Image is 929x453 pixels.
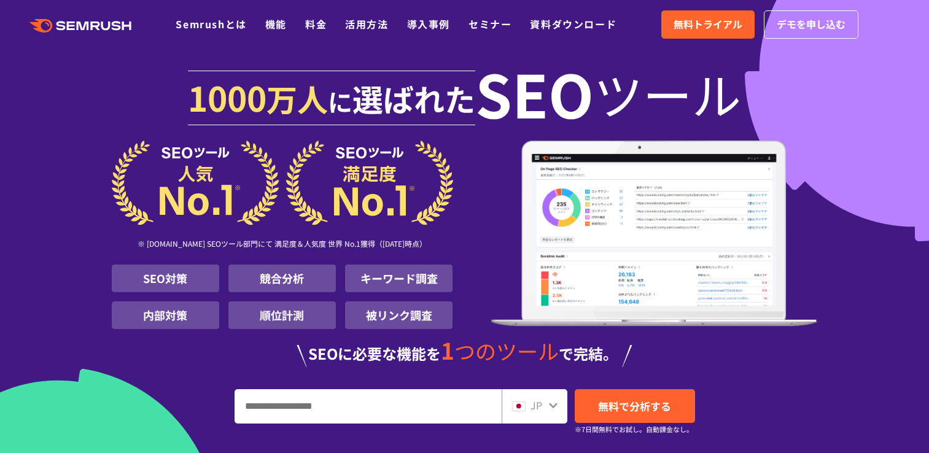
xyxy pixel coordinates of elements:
span: 1000 [188,72,266,122]
span: SEO [475,69,594,118]
a: 無料で分析する [575,389,695,423]
span: つのツール [454,336,559,366]
a: 活用方法 [345,17,388,31]
a: 料金 [305,17,327,31]
a: 資料ダウンロード [530,17,616,31]
a: セミナー [468,17,511,31]
span: 無料で分析する [598,398,671,414]
span: 選ばれた [352,76,475,120]
small: ※7日間無料でお試し。自動課金なし。 [575,424,693,435]
li: 被リンク調査 [345,301,453,329]
div: ※ [DOMAIN_NAME] SEOツール部門にて 満足度＆人気度 世界 No.1獲得（[DATE]時点） [112,225,453,265]
span: JP [531,398,542,412]
li: SEO対策 [112,265,219,292]
li: キーワード調査 [345,265,453,292]
input: URL、キーワードを入力してください [235,390,501,423]
span: に [328,83,352,119]
span: 万人 [266,76,328,120]
a: 無料トライアル [661,10,755,39]
a: 機能 [265,17,287,31]
a: デモを申し込む [764,10,858,39]
div: SEOに必要な機能を [112,339,818,367]
a: Semrushとは [176,17,246,31]
span: 無料トライアル [674,17,742,33]
li: 順位計測 [228,301,336,329]
li: 内部対策 [112,301,219,329]
span: ツール [594,69,741,118]
span: デモを申し込む [777,17,845,33]
li: 競合分析 [228,265,336,292]
span: で完結。 [559,343,618,364]
a: 導入事例 [407,17,450,31]
span: 1 [441,333,454,366]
